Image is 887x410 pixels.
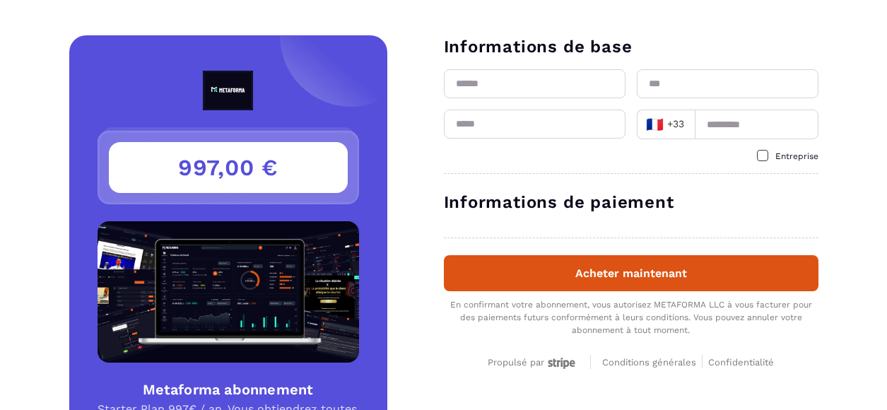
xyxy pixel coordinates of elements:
div: Search for option [637,110,695,139]
input: Search for option [688,114,690,135]
h3: 997,00 € [109,142,348,193]
span: Conditions générales [602,357,696,368]
div: Propulsé par [488,357,579,369]
span: 🇫🇷 [646,115,664,134]
a: Propulsé par [488,355,579,368]
div: En confirmant votre abonnement, vous autorisez METAFORMA LLC à vous facturer pour des paiements f... [444,298,818,336]
a: Conditions générales [602,355,703,368]
h4: Metaforma abonnement [98,380,359,399]
h3: Informations de base [444,35,818,58]
span: +33 [645,115,685,134]
img: Product Image [98,221,359,363]
span: Entreprise [775,151,818,161]
h3: Informations de paiement [444,191,818,213]
span: Confidentialité [708,357,774,368]
button: Acheter maintenant [444,255,818,291]
a: Confidentialité [708,355,774,368]
img: logo [170,71,286,110]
